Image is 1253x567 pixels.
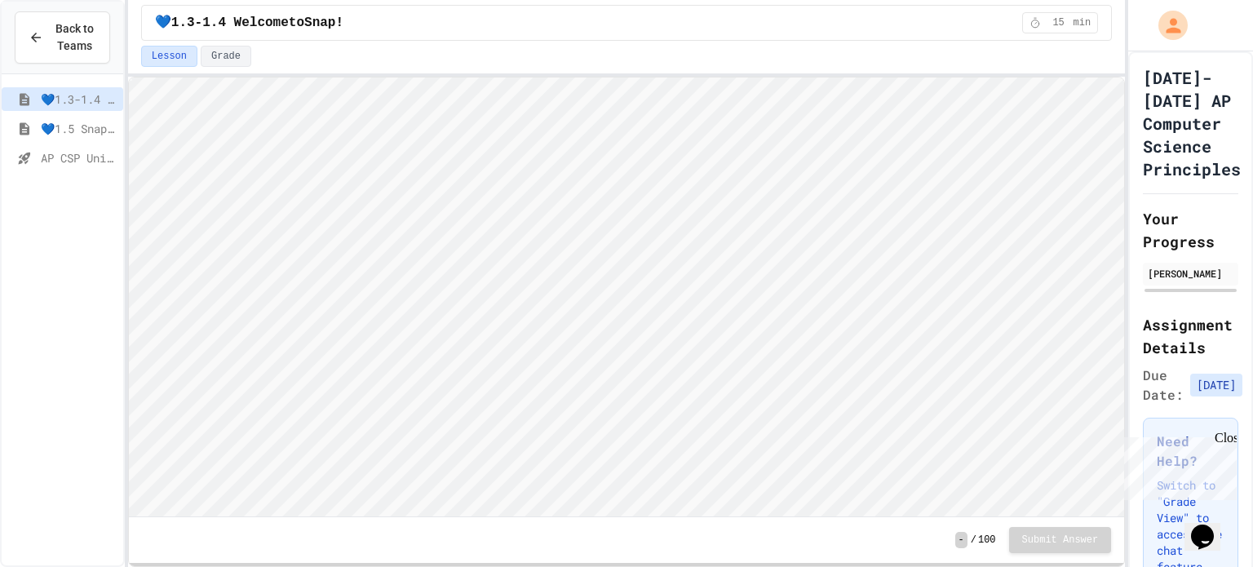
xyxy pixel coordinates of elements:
[41,149,117,166] span: AP CSP Unit 1 Review
[141,46,197,67] button: Lesson
[1074,16,1091,29] span: min
[1190,374,1242,396] span: [DATE]
[1022,534,1099,547] span: Submit Answer
[7,7,113,104] div: Chat with us now!Close
[1143,313,1238,359] h2: Assignment Details
[41,91,117,108] span: 💙1.3-1.4 WelcometoSnap!
[53,20,96,55] span: Back to Teams
[129,78,1124,516] iframe: Snap! Programming Environment
[1009,527,1112,553] button: Submit Answer
[15,11,110,64] button: Back to Teams
[1184,502,1237,551] iframe: chat widget
[1143,66,1241,180] h1: [DATE]-[DATE] AP Computer Science Principles
[41,120,117,137] span: 💙1.5 Snap! ScavengerHunt
[971,534,976,547] span: /
[978,534,996,547] span: 100
[1141,7,1192,44] div: My Account
[1148,266,1233,281] div: [PERSON_NAME]
[1046,16,1072,29] span: 15
[1118,431,1237,500] iframe: chat widget
[155,13,343,33] span: 💙1.3-1.4 WelcometoSnap!
[201,46,251,67] button: Grade
[955,532,967,548] span: -
[1143,207,1238,253] h2: Your Progress
[1143,365,1184,405] span: Due Date:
